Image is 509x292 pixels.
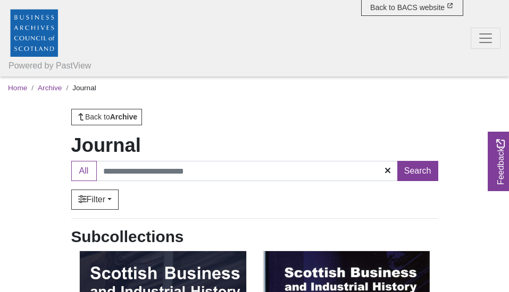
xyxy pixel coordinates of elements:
button: All [71,161,97,181]
strong: Archive [110,113,137,121]
button: Menu [471,28,500,49]
a: Business Archives Council of Scotland logo [9,4,60,61]
a: Powered by PastView [9,59,91,72]
span: Menu [478,30,494,46]
span: Journal [72,84,96,92]
span: Feedback [495,139,507,184]
button: Search [397,161,438,181]
input: Search this collection... [96,161,398,181]
img: Business Archives Council of Scotland [9,7,60,58]
a: Home [8,84,27,92]
h1: Journal [71,134,438,157]
a: Back toArchive [71,109,143,125]
a: Filter [71,190,119,210]
a: Would you like to provide feedback? [488,132,509,191]
span: Back to BACS website [370,3,445,12]
h2: Subcollections [71,227,184,246]
a: Archive [38,84,62,92]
